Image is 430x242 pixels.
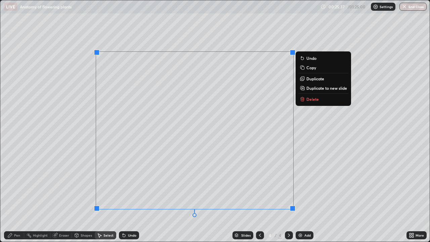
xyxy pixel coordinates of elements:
img: class-settings-icons [373,4,378,9]
div: 4 [278,232,282,238]
div: Undo [128,234,136,237]
button: Undo [298,54,348,62]
button: Duplicate [298,75,348,83]
div: Highlight [33,234,48,237]
p: Copy [306,65,316,70]
p: Settings [380,5,393,8]
div: Slides [241,234,251,237]
p: Undo [306,55,316,61]
button: Duplicate to new slide [298,84,348,92]
button: Delete [298,95,348,103]
div: Select [103,234,114,237]
p: Duplicate [306,76,324,81]
div: Add [304,234,311,237]
div: / [275,233,277,237]
p: Anatomy of flowering plants [20,4,72,9]
div: Pen [14,234,20,237]
p: LIVE [6,4,15,9]
img: add-slide-button [298,233,303,238]
p: Duplicate to new slide [306,85,347,91]
p: Delete [306,96,319,102]
div: More [416,234,424,237]
button: Copy [298,64,348,72]
div: Eraser [59,234,69,237]
div: 4 [267,233,273,237]
div: Shapes [81,234,92,237]
img: end-class-cross [402,4,407,9]
button: End Class [399,3,427,11]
